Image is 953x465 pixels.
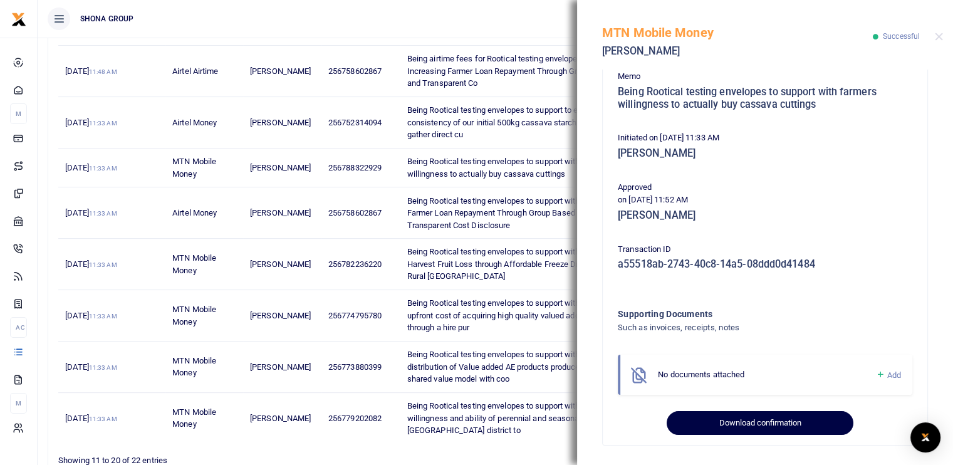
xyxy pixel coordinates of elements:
[602,25,873,40] h5: MTN Mobile Money
[10,393,27,414] li: M
[910,422,940,452] div: Open Intercom Messenger
[407,196,621,230] span: Being Rootical testing envelopes to support with Increasing Farmer Loan Repayment Through Group B...
[75,13,138,24] span: SHONA GROUP
[11,12,26,27] img: logo-small
[935,33,943,41] button: Close
[328,163,382,172] span: 256788322929
[172,157,216,179] span: MTN Mobile Money
[11,14,26,23] a: logo-small logo-large logo-large
[658,370,744,379] span: No documents attached
[328,362,382,372] span: 256773880399
[618,70,912,83] p: Memo
[172,356,216,378] span: MTN Mobile Money
[328,66,382,76] span: 256758602867
[10,317,27,338] li: Ac
[618,209,912,222] h5: [PERSON_NAME]
[65,362,117,372] span: [DATE]
[172,305,216,327] span: MTN Mobile Money
[89,415,117,422] small: 11:33 AM
[250,208,311,217] span: [PERSON_NAME]
[172,118,217,127] span: Airtel Money
[65,163,117,172] span: [DATE]
[328,311,382,320] span: 256774795780
[89,313,117,320] small: 11:33 AM
[172,66,218,76] span: Airtel Airtime
[89,120,117,127] small: 11:33 AM
[328,208,382,217] span: 256758602867
[618,194,912,207] p: on [DATE] 11:52 AM
[89,261,117,268] small: 11:33 AM
[172,407,216,429] span: MTN Mobile Money
[65,66,117,76] span: [DATE]
[883,32,920,41] span: Successful
[172,253,216,275] span: MTN Mobile Money
[65,208,117,217] span: [DATE]
[89,68,117,75] small: 11:48 AM
[65,118,117,127] span: [DATE]
[407,350,620,384] span: Being Rootical testing envelopes to support with sale and distribution of Value added AE products...
[618,321,862,335] h4: Such as invoices, receipts, notes
[618,243,912,256] p: Transaction ID
[618,147,912,160] h5: [PERSON_NAME]
[407,401,638,435] span: Being Rootical testing envelopes to support with to test the willingness and ability of perennial...
[328,259,382,269] span: 256782236220
[250,414,311,423] span: [PERSON_NAME]
[89,364,117,371] small: 11:33 AM
[407,157,611,179] span: Being Rootical testing envelopes to support with farmers willingness to actually buy cassava cutt...
[602,45,873,58] h5: [PERSON_NAME]
[89,210,117,217] small: 11:33 AM
[89,165,117,172] small: 11:33 AM
[618,86,912,110] h5: Being Rootical testing envelopes to support with farmers willingness to actually buy cassava cutt...
[328,414,382,423] span: 256779202082
[618,258,912,271] h5: a55518ab-2743-40c8-14a5-08ddd0d41484
[65,259,117,269] span: [DATE]
[250,311,311,320] span: [PERSON_NAME]
[250,259,311,269] span: [PERSON_NAME]
[887,370,901,380] span: Add
[618,132,912,145] p: Initiated on [DATE] 11:33 AM
[407,105,640,139] span: Being Rootical testing envelopes to support to est the quality and consistency of our initial 500...
[618,307,862,321] h4: Supporting Documents
[250,118,311,127] span: [PERSON_NAME]
[65,311,117,320] span: [DATE]
[407,54,646,88] span: Being airtime fees for Rootical testing envelopes to support with Increasing Farmer Loan Repaymen...
[667,411,853,435] button: Download confirmation
[250,163,311,172] span: [PERSON_NAME]
[328,118,382,127] span: 256752314094
[250,66,311,76] span: [PERSON_NAME]
[407,247,642,281] span: Being Rootical testing envelopes to support with Reducing Post Harvest Fruit Loss through Afforda...
[407,298,635,332] span: Being Rootical testing envelopes to support with Reducing the upfront cost of acquiring high qual...
[250,362,311,372] span: [PERSON_NAME]
[618,181,912,194] p: Approved
[65,414,117,423] span: [DATE]
[875,368,901,382] a: Add
[10,103,27,124] li: M
[172,208,217,217] span: Airtel Money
